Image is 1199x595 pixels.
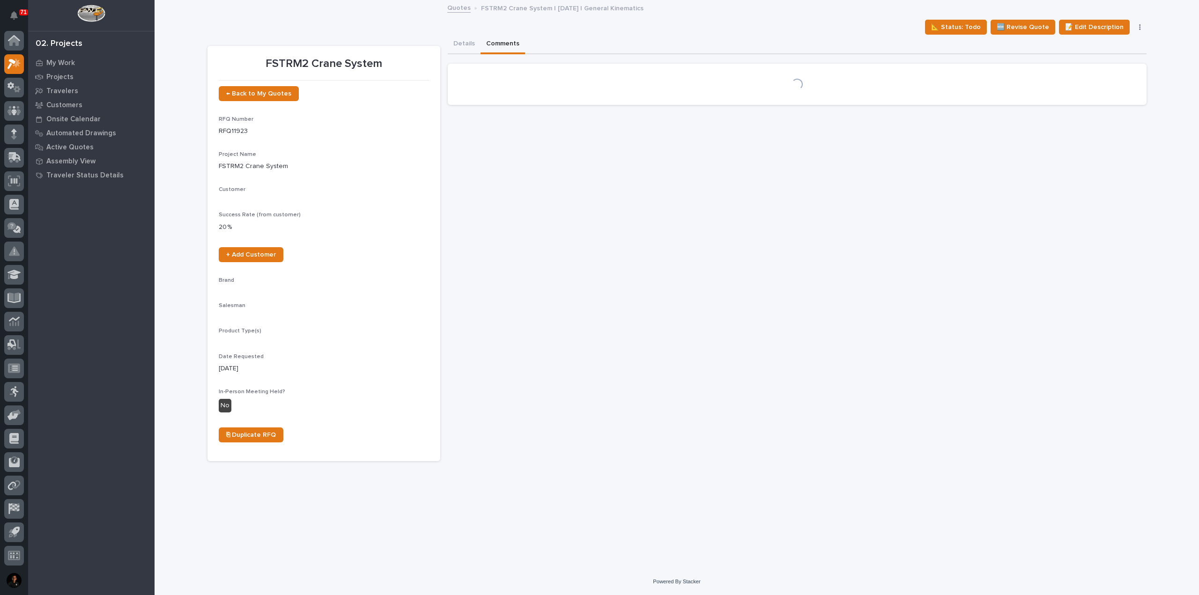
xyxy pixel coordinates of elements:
button: users-avatar [4,571,24,590]
p: [DATE] [219,364,429,374]
span: Project Name [219,152,256,157]
span: Success Rate (from customer) [219,212,301,218]
div: Notifications71 [12,11,24,26]
a: + Add Customer [219,247,283,262]
p: 71 [21,9,27,15]
span: RFQ Number [219,117,253,122]
span: Customer [219,187,245,192]
p: Assembly View [46,157,96,166]
a: Powered By Stacker [653,579,700,584]
div: No [219,399,231,412]
p: Traveler Status Details [46,171,124,180]
p: RFQ11923 [219,126,429,136]
span: Salesman [219,303,245,309]
span: ← Back to My Quotes [226,90,291,97]
p: FSTRM2 Crane System | [DATE] | General Kinematics [481,2,644,13]
p: FSTRM2 Crane System [219,57,429,71]
button: 📐 Status: Todo [925,20,987,35]
span: Date Requested [219,354,264,360]
p: Automated Drawings [46,129,116,138]
p: Active Quotes [46,143,94,152]
button: Notifications [4,6,24,25]
span: ⎘ Duplicate RFQ [226,432,276,438]
span: 📐 Status: Todo [931,22,981,33]
p: Customers [46,101,82,110]
button: 🆕 Revise Quote [991,20,1055,35]
span: Brand [219,278,234,283]
a: Assembly View [28,154,155,168]
a: Automated Drawings [28,126,155,140]
a: Customers [28,98,155,112]
span: Product Type(s) [219,328,261,334]
a: ⎘ Duplicate RFQ [219,427,283,442]
p: Onsite Calendar [46,115,101,124]
button: Comments [481,35,525,54]
button: 📝 Edit Description [1059,20,1130,35]
a: ← Back to My Quotes [219,86,299,101]
a: Travelers [28,84,155,98]
a: Onsite Calendar [28,112,155,126]
button: Details [448,35,481,54]
p: 20 % [219,222,429,232]
p: FSTRM2 Crane System [219,162,429,171]
a: Quotes [447,2,471,13]
p: Projects [46,73,74,81]
a: Traveler Status Details [28,168,155,182]
span: In-Person Meeting Held? [219,389,285,395]
div: 02. Projects [36,39,82,49]
a: Active Quotes [28,140,155,154]
span: + Add Customer [226,251,276,258]
p: My Work [46,59,75,67]
a: Projects [28,70,155,84]
span: 📝 Edit Description [1065,22,1124,33]
span: 🆕 Revise Quote [997,22,1049,33]
p: Travelers [46,87,78,95]
a: My Work [28,56,155,70]
img: Workspace Logo [77,5,105,22]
